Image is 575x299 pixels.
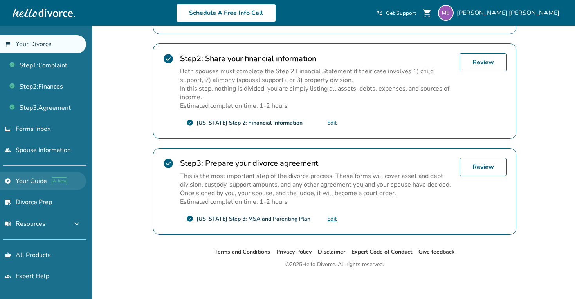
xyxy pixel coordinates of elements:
[351,248,412,256] a: Expert Code of Conduct
[5,178,11,184] span: explore
[318,247,345,257] li: Disclaimer
[460,53,507,71] a: Review
[5,219,45,228] span: Resources
[418,247,455,257] li: Give feedback
[180,101,453,110] p: Estimated completion time: 1-2 hours
[5,41,11,47] span: flag_2
[196,119,303,127] div: [US_STATE] Step 2: Financial Information
[5,147,11,153] span: people
[180,172,453,198] p: This is the most important step of the divorce process. These forms will cover asset and debt div...
[377,10,383,16] span: phone_in_talk
[196,215,310,223] div: [US_STATE] Step 3: MSA and Parenting Plan
[180,67,453,84] p: Both spouses must complete the Step 2 Financial Statement if their case involves 1) child support...
[180,158,453,169] h2: Prepare your divorce agreement
[422,8,432,18] span: shopping_cart
[180,53,453,64] h2: Share your financial information
[180,84,453,101] p: In this step, nothing is divided, you are simply listing all assets, debts, expenses, and sources...
[5,126,11,132] span: inbox
[180,198,453,206] p: Estimated completion time: 1-2 hours
[186,119,193,126] span: check_circle
[457,9,562,17] span: [PERSON_NAME] [PERSON_NAME]
[438,5,454,21] img: mrellis87@gmail.com
[52,177,67,185] span: AI beta
[180,53,203,64] strong: Step 2 :
[5,199,11,205] span: list_alt_check
[5,252,11,258] span: shopping_basket
[180,158,203,169] strong: Step 3 :
[276,248,312,256] a: Privacy Policy
[285,260,384,269] div: © 2025 Hello Divorce. All rights reserved.
[5,273,11,279] span: groups
[16,125,50,133] span: Forms Inbox
[163,53,174,64] span: check_circle
[176,4,276,22] a: Schedule A Free Info Call
[460,158,507,176] a: Review
[536,261,575,299] iframe: Chat Widget
[386,9,416,17] span: Get Support
[5,221,11,227] span: menu_book
[72,219,81,228] span: expand_more
[214,248,270,256] a: Terms and Conditions
[377,9,416,17] a: phone_in_talkGet Support
[186,215,193,222] span: check_circle
[327,119,337,127] a: Edit
[327,215,337,223] a: Edit
[163,158,174,169] span: check_circle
